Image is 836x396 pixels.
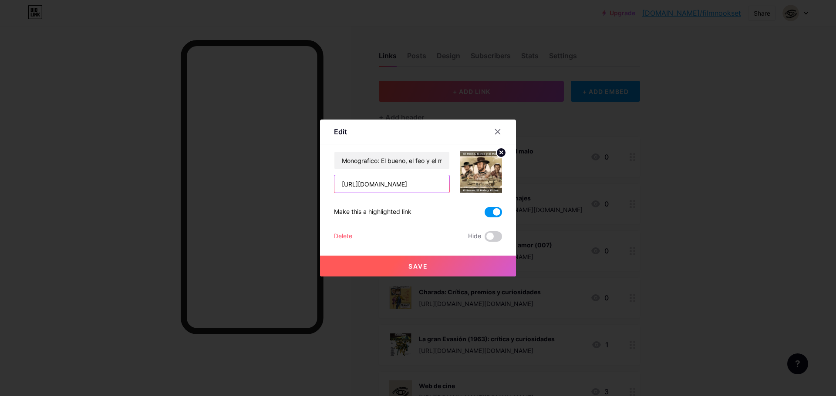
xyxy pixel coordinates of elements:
div: Make this a highlighted link [334,207,411,217]
div: Delete [334,231,352,242]
div: Edit [334,126,347,137]
img: link_thumbnail [460,151,502,193]
span: Hide [468,231,481,242]
button: Save [320,256,516,276]
input: Title [334,152,449,169]
input: URL [334,175,449,193]
span: Save [408,263,428,270]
